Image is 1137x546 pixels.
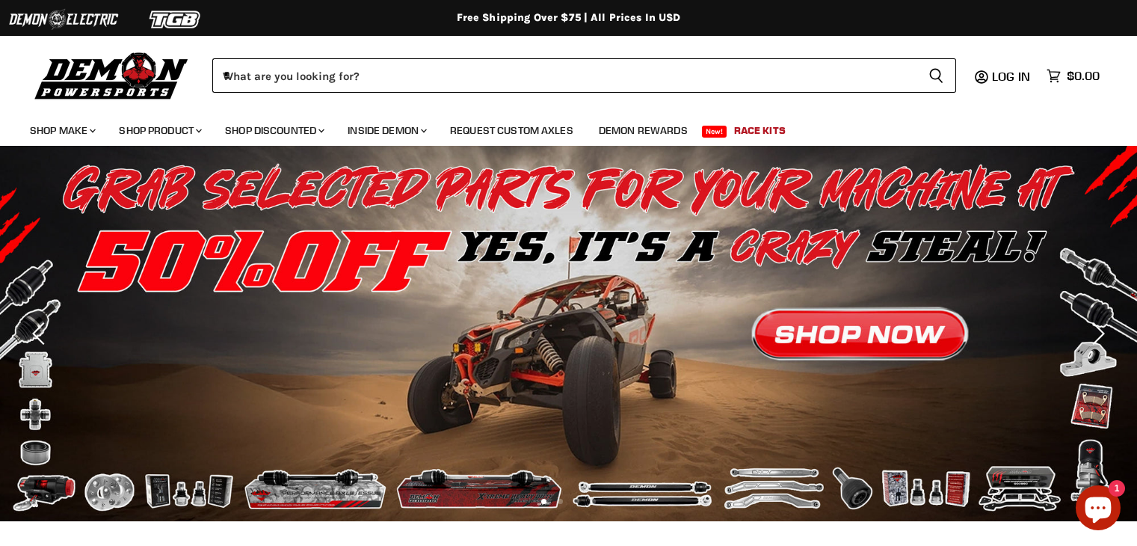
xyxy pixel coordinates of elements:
[1081,319,1111,349] button: Next
[212,58,956,93] form: Product
[108,115,211,146] a: Shop Product
[19,109,1096,146] ul: Main menu
[591,499,596,504] li: Page dot 4
[120,5,232,34] img: TGB Logo 2
[985,70,1039,83] a: Log in
[574,499,579,504] li: Page dot 3
[212,58,916,93] input: Search
[723,115,797,146] a: Race Kits
[541,499,546,504] li: Page dot 1
[336,115,436,146] a: Inside Demon
[30,49,194,102] img: Demon Powersports
[26,319,56,349] button: Previous
[702,126,727,138] span: New!
[992,69,1030,84] span: Log in
[1039,65,1107,87] a: $0.00
[7,5,120,34] img: Demon Electric Logo 2
[1071,485,1125,534] inbox-online-store-chat: Shopify online store chat
[214,115,333,146] a: Shop Discounted
[558,499,563,504] li: Page dot 2
[439,115,585,146] a: Request Custom Axles
[1067,69,1100,83] span: $0.00
[916,58,956,93] button: Search
[19,115,105,146] a: Shop Make
[588,115,699,146] a: Demon Rewards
